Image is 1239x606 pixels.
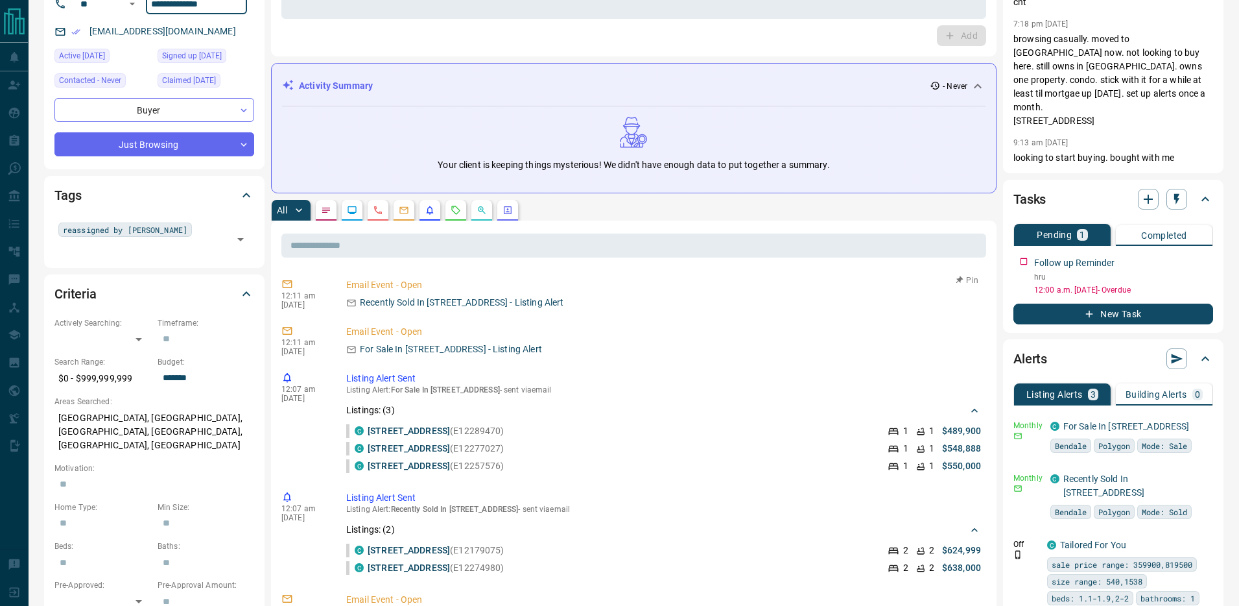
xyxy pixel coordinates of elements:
span: sale price range: 359900,819500 [1052,558,1192,571]
p: 1 [903,459,908,473]
p: Building Alerts [1126,390,1187,399]
svg: Emails [399,205,409,215]
div: Listings: (3) [346,398,981,422]
svg: Notes [321,205,331,215]
p: Motivation: [54,463,254,474]
div: Tasks [1013,184,1213,215]
a: Recently Sold In [STREET_ADDRESS] [1063,474,1144,498]
span: Bendale [1055,505,1087,518]
div: Thu Dec 28 2017 [158,49,254,67]
p: browsing casually. moved to [GEOGRAPHIC_DATA] now. not looking to buy here. still owns in [GEOGRA... [1013,32,1213,128]
p: Email Event - Open [346,278,981,292]
p: (E12277027) [368,442,504,455]
p: 2 [903,544,908,557]
h2: Tags [54,185,81,206]
p: Min Size: [158,502,254,513]
div: condos.ca [1050,422,1059,431]
svg: Push Notification Only [1013,550,1022,559]
span: reassigned by [PERSON_NAME] [63,223,187,236]
p: 12:00 a.m. [DATE] - Overdue [1034,284,1213,296]
div: Tue Mar 12 2024 [54,49,151,67]
p: 12:11 am [281,291,327,300]
span: Mode: Sale [1142,439,1187,452]
svg: Agent Actions [502,205,513,215]
p: 1 [929,442,934,455]
p: 7:18 pm [DATE] [1013,19,1068,29]
p: $638,000 [942,561,981,575]
p: Listing Alert Sent [346,372,981,385]
p: 3 [1091,390,1096,399]
div: condos.ca [355,461,364,470]
p: Off [1013,539,1039,550]
button: New Task [1013,304,1213,324]
p: Budget: [158,356,254,368]
div: condos.ca [355,426,364,435]
div: condos.ca [355,444,364,453]
p: Monthly [1013,472,1043,484]
p: 9:13 am [DATE] [1013,138,1068,147]
p: Pre-Approval Amount: [158,579,254,591]
span: Recently Sold In [STREET_ADDRESS] [391,505,519,514]
p: Home Type: [54,502,151,513]
span: beds: 1.1-1.9,2-2 [1052,592,1129,605]
h2: Criteria [54,284,97,304]
p: Areas Searched: [54,396,254,407]
p: All [277,206,287,215]
span: Signed up [DATE] [162,49,222,62]
p: 1 [903,424,908,438]
p: Listings: ( 2 ) [346,523,395,537]
p: $550,000 [942,459,981,473]
svg: Lead Browsing Activity [347,205,357,215]
div: Tags [54,180,254,211]
p: Actively Searching: [54,317,151,329]
a: [EMAIL_ADDRESS][DOMAIN_NAME] [89,26,236,36]
a: For Sale In [STREET_ADDRESS] [1063,421,1190,431]
p: Pending [1037,230,1072,239]
h2: Alerts [1013,348,1047,369]
a: [STREET_ADDRESS] [368,563,450,573]
div: Buyer [54,98,254,122]
p: hru [1034,271,1213,283]
svg: Requests [451,205,461,215]
p: Listing Alerts [1026,390,1083,399]
p: (E12179075) [368,544,504,557]
p: Baths: [158,540,254,552]
p: 1 [1080,230,1085,239]
p: $624,999 [942,544,981,557]
div: condos.ca [355,563,364,572]
h2: Tasks [1013,189,1046,210]
p: [GEOGRAPHIC_DATA], [GEOGRAPHIC_DATA], [GEOGRAPHIC_DATA], [GEOGRAPHIC_DATA], [GEOGRAPHIC_DATA], [G... [54,407,254,456]
p: [DATE] [281,513,327,522]
p: 0 [1195,390,1200,399]
a: Tailored For You [1060,540,1126,550]
a: [STREET_ADDRESS] [368,443,450,454]
p: looking to start buying. bought with me [1013,151,1213,165]
p: (E12257576) [368,459,504,473]
svg: Email [1013,484,1022,493]
svg: Opportunities [477,205,487,215]
p: Recently Sold In [STREET_ADDRESS] - Listing Alert [360,296,563,309]
p: Beds: [54,540,151,552]
span: Polygon [1098,439,1130,452]
p: Timeframe: [158,317,254,329]
p: Completed [1141,231,1187,240]
p: (E12289470) [368,424,504,438]
span: bathrooms: 1 [1140,592,1195,605]
span: Active [DATE] [59,49,105,62]
div: condos.ca [355,546,364,555]
div: condos.ca [1047,540,1056,550]
svg: Listing Alerts [425,205,435,215]
p: 12:07 am [281,504,327,513]
p: Listing Alert : - sent via email [346,385,981,394]
span: size range: 540,1538 [1052,575,1142,588]
p: Pre-Approved: [54,579,151,591]
div: Criteria [54,278,254,309]
p: Email Event - Open [346,325,981,339]
p: $0 - $999,999,999 [54,368,151,389]
p: 2 [929,544,934,557]
span: Contacted - Never [59,74,121,87]
span: Mode: Sold [1142,505,1187,518]
p: Search Range: [54,356,151,368]
p: Listings: ( 3 ) [346,404,395,417]
p: 2 [903,561,908,575]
